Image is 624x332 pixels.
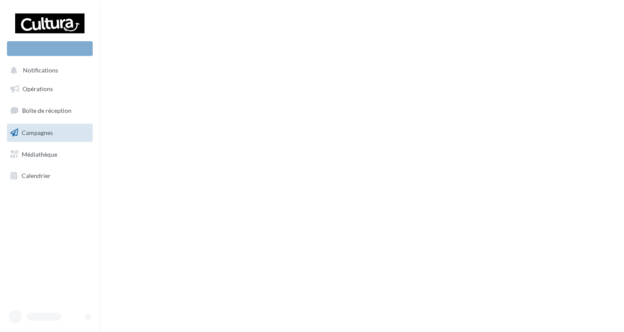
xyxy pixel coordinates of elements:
span: Médiathèque [22,150,57,158]
a: Boîte de réception [5,101,94,120]
span: Campagnes [22,129,53,136]
div: Nouvelle campagne [7,41,93,56]
a: Opérations [5,80,94,98]
a: Campagnes [5,124,94,142]
span: Opérations [23,85,53,92]
span: Calendrier [22,172,51,179]
a: Médiathèque [5,145,94,164]
a: Calendrier [5,167,94,185]
span: Notifications [23,67,58,74]
span: Boîte de réception [22,107,71,114]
